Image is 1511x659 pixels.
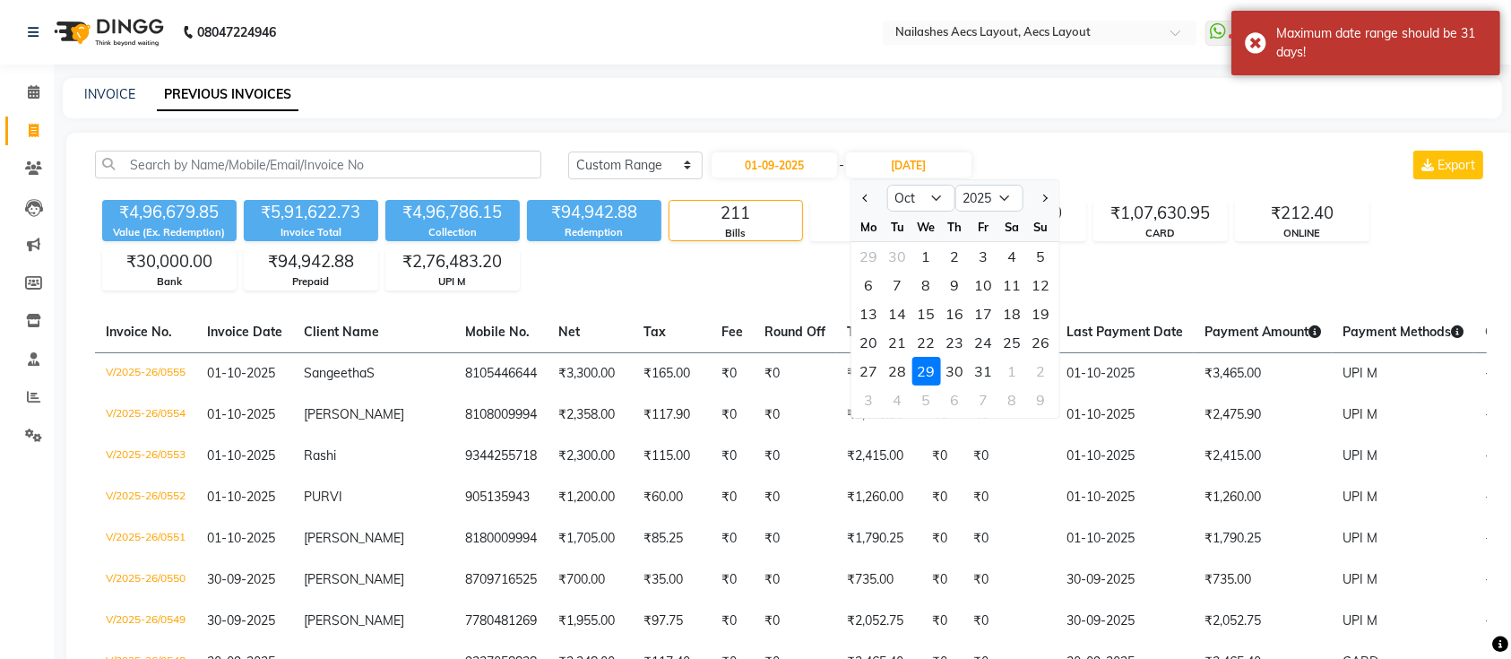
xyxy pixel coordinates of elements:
[911,386,940,414] div: 5
[997,271,1026,299] div: Saturday, October 11, 2025
[304,365,367,381] span: Sangeetha
[548,395,633,436] td: ₹2,358.00
[754,559,836,601] td: ₹0
[969,357,997,386] div: Friday, October 31, 2025
[754,395,836,436] td: ₹0
[386,249,519,274] div: ₹2,76,483.20
[858,184,873,212] button: Previous month
[883,271,911,299] div: Tuesday, October 7, 2025
[454,601,548,642] td: 7780481269
[997,299,1026,328] div: Saturday, October 18, 2025
[854,328,883,357] div: Monday, October 20, 2025
[911,299,940,328] div: Wednesday, October 15, 2025
[940,299,969,328] div: Thursday, October 16, 2025
[102,200,237,225] div: ₹4,96,679.85
[558,324,580,340] span: Net
[754,436,836,477] td: ₹0
[721,324,743,340] span: Fee
[883,299,911,328] div: Tuesday, October 14, 2025
[940,271,969,299] div: Thursday, October 9, 2025
[711,436,754,477] td: ₹0
[1485,571,1490,587] span: -
[911,271,940,299] div: 8
[883,212,911,241] div: Tu
[1056,559,1194,601] td: 30-09-2025
[1026,212,1055,241] div: Su
[711,601,754,642] td: ₹0
[304,612,404,629] span: [PERSON_NAME]
[886,185,954,212] select: Select month
[854,242,883,271] div: 29
[1276,24,1487,62] div: Maximum date range should be 31 days!
[754,601,836,642] td: ₹0
[940,357,969,386] div: 30
[245,249,377,274] div: ₹94,942.88
[548,477,633,518] td: ₹1,200.00
[1343,324,1464,340] span: Payment Methods
[997,328,1026,357] div: 25
[527,200,661,225] div: ₹94,942.88
[911,242,940,271] div: 1
[207,489,275,505] span: 01-10-2025
[711,477,754,518] td: ₹0
[1066,324,1183,340] span: Last Payment Date
[385,225,520,240] div: Collection
[1343,365,1377,381] span: UPI M
[207,530,275,546] span: 01-10-2025
[997,212,1026,241] div: Sa
[940,328,969,357] div: 23
[854,357,883,386] div: 27
[1056,518,1194,559] td: 01-10-2025
[911,242,940,271] div: Wednesday, October 1, 2025
[669,201,802,226] div: 211
[854,299,883,328] div: Monday, October 13, 2025
[633,601,711,642] td: ₹97.75
[963,518,1056,559] td: ₹0
[997,328,1026,357] div: Saturday, October 25, 2025
[245,274,377,290] div: Prepaid
[1343,571,1377,587] span: UPI M
[954,185,1023,212] select: Select year
[1094,226,1227,241] div: CARD
[454,477,548,518] td: 905135943
[1026,386,1055,414] div: Sunday, November 9, 2025
[244,200,378,225] div: ₹5,91,622.73
[1026,242,1055,271] div: 5
[969,386,997,414] div: Friday, November 7, 2025
[46,7,168,57] img: logo
[839,156,844,175] span: -
[207,365,275,381] span: 01-10-2025
[106,324,172,340] span: Invoice No.
[940,242,969,271] div: 2
[940,386,969,414] div: Thursday, November 6, 2025
[1343,447,1377,464] span: UPI M
[854,271,883,299] div: 6
[1194,352,1332,395] td: ₹3,465.00
[711,559,754,601] td: ₹0
[997,357,1026,386] div: Saturday, November 1, 2025
[1485,365,1490,381] span: -
[940,271,969,299] div: 9
[911,212,940,241] div: We
[846,152,971,178] input: End Date
[548,352,633,395] td: ₹3,300.00
[963,559,1056,601] td: ₹0
[764,324,825,340] span: Round Off
[836,352,921,395] td: ₹3,465.00
[95,151,541,178] input: Search by Name/Mobile/Email/Invoice No
[969,357,997,386] div: 31
[711,352,754,395] td: ₹0
[1026,328,1055,357] div: 26
[969,299,997,328] div: Friday, October 17, 2025
[207,612,275,629] span: 30-09-2025
[1413,151,1483,179] button: Export
[911,357,940,386] div: Wednesday, October 29, 2025
[997,242,1026,271] div: Saturday, October 4, 2025
[1056,477,1194,518] td: 01-10-2025
[1485,447,1490,464] span: -
[963,436,1056,477] td: ₹0
[1438,157,1475,173] span: Export
[836,518,921,559] td: ₹1,790.25
[836,395,921,436] td: ₹2,475.90
[836,559,921,601] td: ₹735.00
